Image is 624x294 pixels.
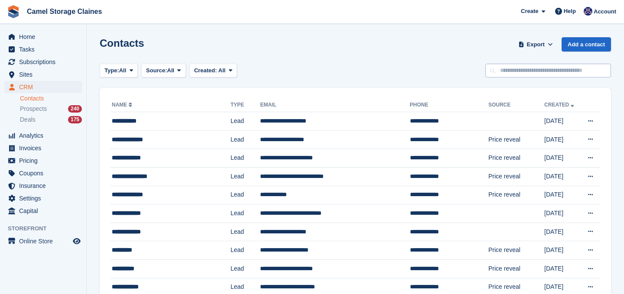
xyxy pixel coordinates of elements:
span: Create [521,7,538,16]
span: Coupons [19,167,71,179]
span: Capital [19,205,71,217]
td: [DATE] [544,167,580,186]
span: Export [527,40,545,49]
td: Lead [231,167,260,186]
span: Invoices [19,142,71,154]
td: Price reveal [488,259,544,278]
span: Online Store [19,235,71,247]
span: Pricing [19,155,71,167]
span: All [218,67,226,74]
span: Analytics [19,129,71,142]
span: Tasks [19,43,71,55]
span: Sites [19,68,71,81]
td: Price reveal [488,186,544,204]
span: Storefront [8,224,86,233]
span: Settings [19,192,71,204]
td: Lead [231,130,260,149]
h1: Contacts [100,37,144,49]
th: Type [231,98,260,112]
td: Price reveal [488,167,544,186]
a: menu [4,192,82,204]
a: Created [544,102,576,108]
td: [DATE] [544,130,580,149]
div: 175 [68,116,82,123]
span: Account [594,7,616,16]
button: Export [517,37,555,52]
a: menu [4,68,82,81]
div: 240 [68,105,82,113]
th: Source [488,98,544,112]
a: Preview store [71,236,82,246]
span: Deals [20,116,36,124]
span: Type: [104,66,119,75]
span: Help [564,7,576,16]
td: Lead [231,112,260,131]
span: Insurance [19,180,71,192]
a: Contacts [20,94,82,103]
td: Lead [231,223,260,241]
a: menu [4,43,82,55]
button: Source: All [141,64,186,78]
td: Price reveal [488,241,544,260]
td: Lead [231,186,260,204]
a: Camel Storage Claines [23,4,105,19]
td: Lead [231,149,260,168]
a: menu [4,81,82,93]
img: Rod [584,7,592,16]
td: Price reveal [488,130,544,149]
td: [DATE] [544,204,580,223]
td: [DATE] [544,241,580,260]
td: [DATE] [544,112,580,131]
a: Name [112,102,134,108]
a: menu [4,167,82,179]
td: Lead [231,241,260,260]
span: Home [19,31,71,43]
span: Source: [146,66,167,75]
a: menu [4,31,82,43]
td: Price reveal [488,149,544,168]
span: Subscriptions [19,56,71,68]
a: Add a contact [562,37,611,52]
td: [DATE] [544,223,580,241]
a: menu [4,56,82,68]
a: menu [4,129,82,142]
a: Prospects 240 [20,104,82,113]
img: stora-icon-8386f47178a22dfd0bd8f6a31ec36ba5ce8667c1dd55bd0f319d3a0aa187defe.svg [7,5,20,18]
td: [DATE] [544,149,580,168]
td: Lead [231,204,260,223]
a: menu [4,235,82,247]
span: All [119,66,127,75]
a: menu [4,155,82,167]
span: Created: [194,67,217,74]
td: [DATE] [544,186,580,204]
button: Type: All [100,64,138,78]
a: menu [4,180,82,192]
td: Lead [231,259,260,278]
th: Phone [410,98,488,112]
a: menu [4,205,82,217]
a: Deals 175 [20,115,82,124]
span: All [167,66,175,75]
a: menu [4,142,82,154]
th: Email [260,98,409,112]
td: [DATE] [544,259,580,278]
button: Created: All [189,64,237,78]
span: CRM [19,81,71,93]
span: Prospects [20,105,47,113]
